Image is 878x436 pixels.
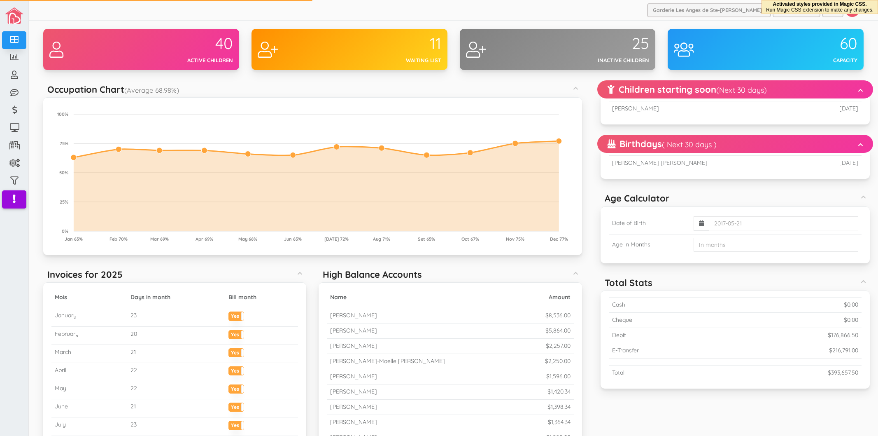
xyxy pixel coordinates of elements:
[766,35,857,52] div: 60
[127,326,225,345] td: 20
[127,381,225,399] td: 22
[729,312,862,328] td: $0.00
[330,388,377,395] small: [PERSON_NAME]
[729,297,862,312] td: $0.00
[545,327,571,334] small: $5,864.00
[547,403,571,410] small: $1,398.34
[557,35,649,52] div: 25
[60,199,68,205] tspan: 25%
[324,236,349,242] tspan: [DATE] 72%
[238,236,257,242] tspan: May 66%
[51,381,127,399] td: May
[330,418,377,426] small: [PERSON_NAME]
[608,84,767,94] h5: Children starting soon
[51,417,127,436] td: July
[196,236,213,242] tspan: Apr 69%
[605,193,670,203] h5: Age Calculator
[229,331,244,337] label: Yes
[150,236,169,242] tspan: Mar 69%
[609,213,690,234] td: Date of Birth
[47,270,123,279] h5: Invoices for 2025
[60,141,68,146] tspan: 75%
[608,139,717,149] h5: Birthdays
[550,236,568,242] tspan: Dec 77%
[127,417,225,436] td: 23
[127,363,225,381] td: 22
[811,156,862,171] td: [DATE]
[605,278,652,288] h5: Total Stats
[323,270,422,279] h5: High Balance Accounts
[109,236,128,242] tspan: Feb 70%
[127,345,225,363] td: 21
[609,365,729,380] td: Total
[716,85,767,95] small: (Next 30 days)
[141,35,233,52] div: 40
[609,101,780,116] td: [PERSON_NAME]
[229,385,244,391] label: Yes
[229,421,244,427] label: Yes
[330,403,377,410] small: [PERSON_NAME]
[5,7,23,24] img: image
[130,294,222,300] h5: Days in month
[609,328,729,343] td: Debit
[228,294,295,300] h5: Bill month
[766,7,873,13] span: Run Magic CSS extension to make any changes.
[546,342,571,349] small: $2,257.00
[766,56,857,64] div: Capacity
[229,367,244,373] label: Yes
[51,326,127,345] td: February
[229,403,244,409] label: Yes
[557,56,649,64] div: Inactive children
[506,236,524,242] tspan: Nov 75%
[545,357,571,365] small: $2,250.00
[548,418,571,426] small: $1,364.34
[51,308,127,326] td: January
[47,84,179,94] h5: Occupation Chart
[729,328,862,343] td: $176,866.50
[330,327,377,334] small: [PERSON_NAME]
[461,236,479,242] tspan: Oct 67%
[766,1,873,13] div: Activated styles provided in Magic CSS.
[330,373,377,380] small: [PERSON_NAME]
[729,365,862,380] td: $393,657.50
[330,342,377,349] small: [PERSON_NAME]
[330,294,519,300] h5: Name
[229,349,244,355] label: Yes
[349,56,441,64] div: Waiting list
[545,312,571,319] small: $8,536.00
[662,140,717,149] small: ( Next 30 days )
[59,170,68,176] tspan: 50%
[418,236,435,242] tspan: Set 65%
[525,294,570,300] h5: Amount
[51,399,127,417] td: June
[609,156,811,171] td: [PERSON_NAME] [PERSON_NAME]
[349,35,441,52] div: 11
[694,238,858,252] input: In months
[609,312,729,328] td: Cheque
[330,312,377,319] small: [PERSON_NAME]
[780,101,862,116] td: [DATE]
[709,216,858,230] input: 2017-05-21
[127,308,225,326] td: 23
[127,399,225,417] td: 21
[546,373,571,380] small: $1,596.00
[547,388,571,395] small: $1,420.34
[141,56,233,64] div: Active children
[609,297,729,312] td: Cash
[609,234,690,255] td: Age in Months
[284,236,302,242] tspan: Jun 65%
[65,236,83,242] tspan: Jan 63%
[229,312,244,318] label: Yes
[609,343,729,358] td: E-Transfer
[57,111,68,117] tspan: 100%
[729,343,862,358] td: $216,791.00
[55,294,124,300] h5: Mois
[373,236,390,242] tspan: Aug 71%
[62,228,68,234] tspan: 0%
[330,357,445,365] small: [PERSON_NAME]-Maelle [PERSON_NAME]
[51,363,127,381] td: April
[51,345,127,363] td: March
